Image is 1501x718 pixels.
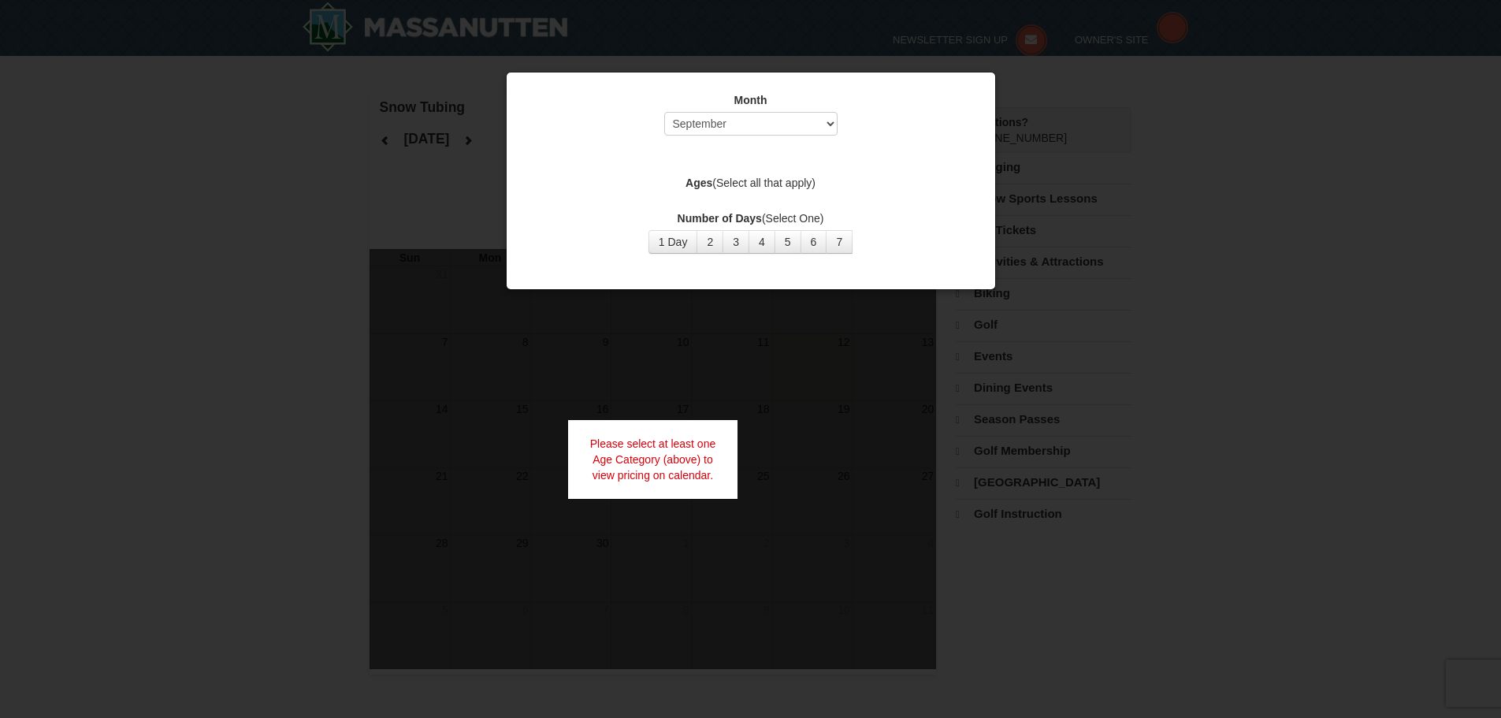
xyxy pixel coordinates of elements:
button: 4 [749,230,775,254]
strong: Month [734,94,767,106]
button: 7 [826,230,853,254]
button: 2 [697,230,723,254]
button: 1 Day [648,230,698,254]
div: Please select at least one Age Category (above) to view pricing on calendar. [568,420,738,499]
button: 6 [801,230,827,254]
label: (Select all that apply) [526,175,975,191]
label: (Select One) [526,210,975,226]
button: 3 [723,230,749,254]
strong: Ages [685,177,712,189]
button: 5 [775,230,801,254]
strong: Number of Days [678,212,762,225]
